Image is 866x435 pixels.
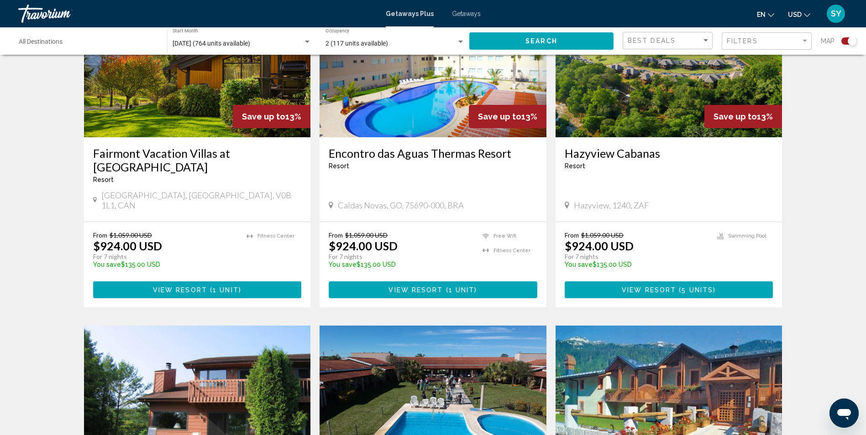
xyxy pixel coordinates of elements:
span: From [329,231,343,239]
span: View Resort [622,286,676,294]
span: Save up to [714,112,757,121]
span: [DATE] (764 units available) [173,40,250,47]
span: Search [525,38,557,45]
div: 13% [704,105,782,128]
button: Search [469,32,614,49]
span: Save up to [242,112,285,121]
span: Resort [329,162,349,170]
a: Hazyview Cabanas [565,146,773,160]
button: View Resort(1 unit) [329,281,537,298]
a: Fairmont Vacation Villas at [GEOGRAPHIC_DATA] [93,146,302,174]
div: 13% [233,105,310,128]
span: ( ) [207,286,241,294]
span: Resort [93,176,114,183]
p: $924.00 USD [565,239,634,253]
span: ( ) [676,286,716,294]
span: 5 units [682,286,713,294]
span: 1 unit [213,286,239,294]
a: Encontro das Aguas Thermas Resort [329,146,537,160]
span: You save [565,261,593,268]
span: Map [821,35,835,47]
span: Fitness Center [257,233,294,239]
p: For 7 nights [93,253,238,261]
p: $924.00 USD [93,239,162,253]
span: Filters [727,37,758,45]
p: $135.00 USD [565,261,709,268]
div: 13% [469,105,546,128]
span: Free Wifi [493,233,516,239]
p: For 7 nights [329,253,473,261]
span: Best Deals [628,37,676,44]
a: Getaways Plus [386,10,434,17]
button: Change language [757,8,774,21]
span: [GEOGRAPHIC_DATA], [GEOGRAPHIC_DATA], V0B 1L1, CAN [101,190,301,210]
span: Resort [565,162,585,170]
span: Swimming Pool [728,233,766,239]
span: Hazyview, 1240, ZAF [574,200,649,210]
span: $1,059.00 USD [581,231,624,239]
iframe: Button to launch messaging window [829,399,859,428]
p: $135.00 USD [93,261,238,268]
p: For 7 nights [565,253,709,261]
span: You save [93,261,121,268]
span: $1,059.00 USD [345,231,388,239]
button: User Menu [824,4,848,23]
p: $135.00 USD [329,261,473,268]
span: $1,059.00 USD [110,231,152,239]
span: From [565,231,579,239]
span: USD [788,11,802,18]
span: ( ) [443,286,478,294]
span: You save [329,261,357,268]
a: Travorium [18,5,377,23]
button: Change currency [788,8,810,21]
span: View Resort [388,286,443,294]
button: View Resort(1 unit) [93,281,302,298]
span: Save up to [478,112,521,121]
span: Fitness Center [493,248,530,254]
p: $924.00 USD [329,239,398,253]
span: 2 (117 units available) [325,40,388,47]
button: View Resort(5 units) [565,281,773,298]
span: From [93,231,107,239]
a: Getaways [452,10,481,17]
span: View Resort [153,286,207,294]
span: 1 unit [449,286,475,294]
button: Filter [722,32,812,51]
mat-select: Sort by [628,37,710,45]
span: Caldas Novas, GO, 75690-000, BRA [338,200,464,210]
span: SY [831,9,841,18]
span: en [757,11,766,18]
